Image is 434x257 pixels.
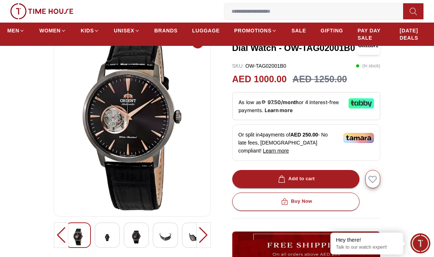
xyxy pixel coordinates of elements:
img: ... [10,3,73,19]
span: PROMOTIONS [234,27,272,34]
span: Learn more [263,148,289,154]
p: OW-TAG02001B0 [232,62,286,70]
span: BRANDS [154,27,178,34]
div: Hey there! [336,236,398,244]
a: PROMOTIONS [234,24,277,37]
a: MEN [7,24,25,37]
button: Add to cart [232,170,359,188]
span: PAY DAY SALE [358,27,385,41]
img: Tamara [343,133,374,143]
span: LUGGAGE [192,27,220,34]
h3: AED 1250.00 [293,72,347,86]
p: Talk to our watch expert! [336,244,398,250]
span: SKU : [232,63,244,69]
img: ORIENT Men's Analog Brown Dial Watch - OW-TAG02001B0 [130,229,143,245]
p: ( In stock ) [356,62,380,70]
span: UNISEX [114,27,134,34]
h2: AED 1000.00 [232,72,287,86]
span: [DATE] DEALS [399,27,427,41]
a: WOMEN [39,24,66,37]
a: GIFTING [321,24,343,37]
span: GIFTING [321,27,343,34]
img: ORIENT Men's Analog Brown Dial Watch - OW-TAG02001B0 [72,229,85,245]
div: Buy Now [280,197,312,206]
span: MEN [7,27,19,34]
img: ORIENT Men's Analog Brown Dial Watch - OW-TAG02001B0 [60,36,205,210]
span: KIDS [81,27,94,34]
span: AED 250.00 [290,132,318,138]
img: ORIENT Men's Analog Brown Dial Watch - OW-TAG02001B0 [188,229,201,246]
div: Chat Widget [410,233,430,253]
div: Or split in 4 payments of - No late fees, [DEMOGRAPHIC_DATA] compliant! [232,124,381,161]
img: ORIENT Men's Analog Brown Dial Watch - OW-TAG02001B0 [159,229,172,246]
a: BRANDS [154,24,178,37]
span: WOMEN [39,27,61,34]
div: Add to cart [277,175,315,183]
img: ORIENT Men's Analog Brown Dial Watch - OW-TAG02001B0 [101,229,114,246]
a: [DATE] DEALS [399,24,427,44]
a: LUGGAGE [192,24,220,37]
a: PAY DAY SALE [358,24,385,44]
a: UNISEX [114,24,140,37]
button: Buy Now [232,193,359,211]
a: KIDS [81,24,99,37]
a: SALE [292,24,306,37]
span: SALE [292,27,306,34]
